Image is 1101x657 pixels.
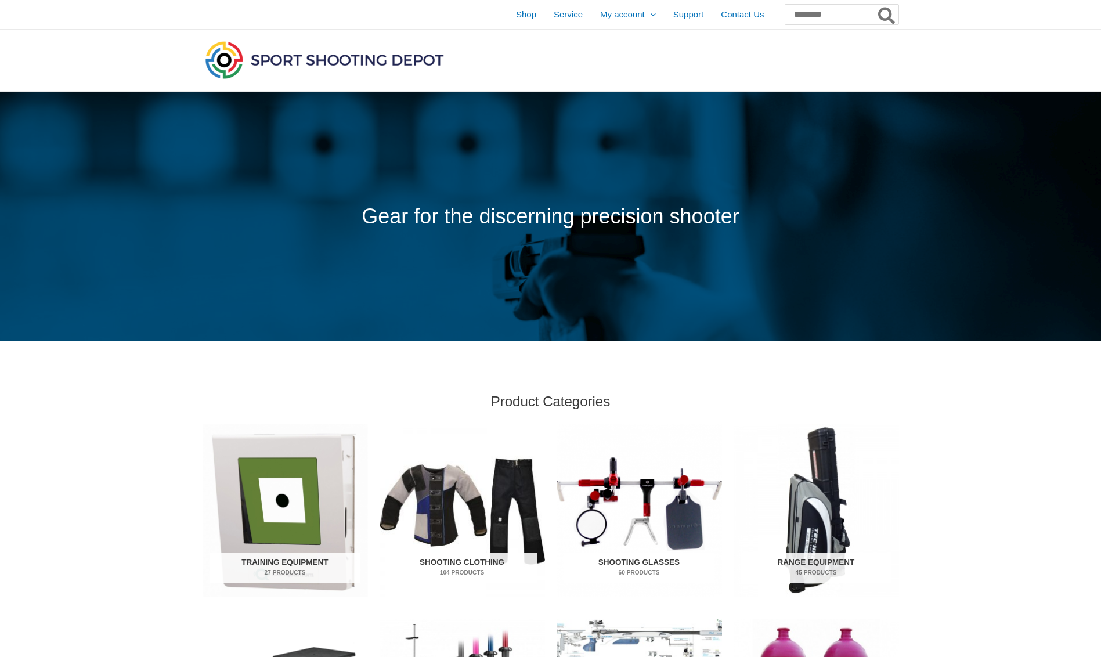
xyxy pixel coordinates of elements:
mark: 27 Products [210,568,360,577]
h2: Training Equipment [210,553,360,583]
mark: 60 Products [564,568,714,577]
a: Visit product category Shooting Clothing [380,424,545,597]
p: Gear for the discerning precision shooter [203,197,899,236]
img: Training Equipment [203,424,368,597]
img: Shooting Glasses [557,424,722,597]
button: Search [876,5,898,24]
h2: Range Equipment [741,553,891,583]
img: Shooting Clothing [380,424,545,597]
h2: Product Categories [203,392,899,410]
h2: Shooting Glasses [564,553,714,583]
a: Visit product category Range Equipment [734,424,899,597]
mark: 104 Products [387,568,537,577]
mark: 45 Products [741,568,891,577]
a: Visit product category Training Equipment [203,424,368,597]
h2: Shooting Clothing [387,553,537,583]
img: Sport Shooting Depot [203,38,446,81]
a: Visit product category Shooting Glasses [557,424,722,597]
img: Range Equipment [734,424,899,597]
